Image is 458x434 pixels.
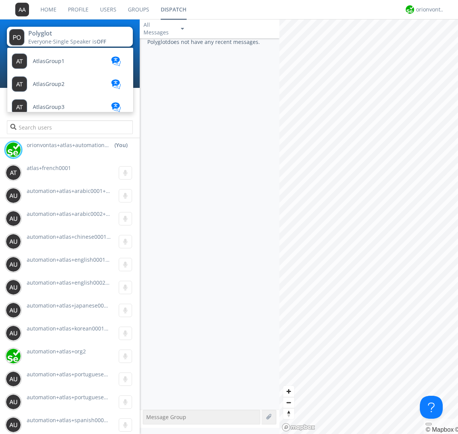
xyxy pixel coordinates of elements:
[6,303,21,318] img: 373638.png
[33,81,65,87] span: AtlasGroup2
[27,210,117,217] span: automation+atlas+arabic0002+org2
[6,325,21,341] img: 373638.png
[140,38,279,410] div: Polyglot does not have any recent messages.
[27,371,131,378] span: automation+atlas+portuguese0001+org2
[114,141,127,149] div: (You)
[6,165,21,180] img: 373638.png
[282,423,315,432] a: Mapbox logo
[9,29,24,45] img: 373638.png
[110,79,122,89] img: translation-blue.svg
[406,5,414,14] img: 29d36aed6fa347d5a1537e7736e6aa13
[27,348,86,355] span: automation+atlas+org2
[27,141,111,149] span: orionvontas+atlas+automation+org2
[27,325,119,332] span: automation+atlas+korean0001+org2
[7,27,132,47] button: PolyglotEveryone·Single Speaker isOFF
[6,280,21,295] img: 373638.png
[27,302,124,309] span: automation+atlas+japanese0001+org2
[33,58,65,64] span: AtlasGroup1
[27,394,131,401] span: automation+atlas+portuguese0002+org2
[283,408,294,419] button: Reset bearing to north
[27,187,117,194] span: automation+atlas+arabic0001+org2
[27,233,121,240] span: automation+atlas+chinese0001+org2
[6,234,21,249] img: 373638.png
[28,38,114,45] div: Everyone ·
[6,211,21,226] img: 373638.png
[15,3,29,16] img: 373638.png
[97,38,106,45] span: OFF
[420,396,443,419] iframe: Toggle Customer Support
[7,47,134,112] ul: PolyglotEveryone·Single Speaker isOFF
[426,423,432,425] button: Toggle attribution
[6,188,21,203] img: 373638.png
[27,256,120,263] span: automation+atlas+english0001+org2
[53,38,106,45] span: Single Speaker is
[27,279,120,286] span: automation+atlas+english0002+org2
[416,6,445,13] div: orionvontas+atlas+automation+org2
[6,257,21,272] img: 373638.png
[283,397,294,408] button: Zoom out
[110,57,122,66] img: translation-blue.svg
[27,416,121,424] span: automation+atlas+spanish0001+org2
[6,348,21,364] img: 416df68e558d44378204aed28a8ce244
[426,426,453,433] a: Mapbox
[144,21,174,36] div: All Messages
[6,371,21,387] img: 373638.png
[181,28,184,30] img: caret-down-sm.svg
[283,386,294,397] button: Zoom in
[6,142,21,157] img: 29d36aed6fa347d5a1537e7736e6aa13
[28,29,114,38] div: Polyglot
[33,104,65,110] span: AtlasGroup3
[110,102,122,112] img: translation-blue.svg
[6,417,21,432] img: 373638.png
[27,164,71,172] span: atlas+french0001
[7,120,132,134] input: Search users
[6,394,21,410] img: 373638.png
